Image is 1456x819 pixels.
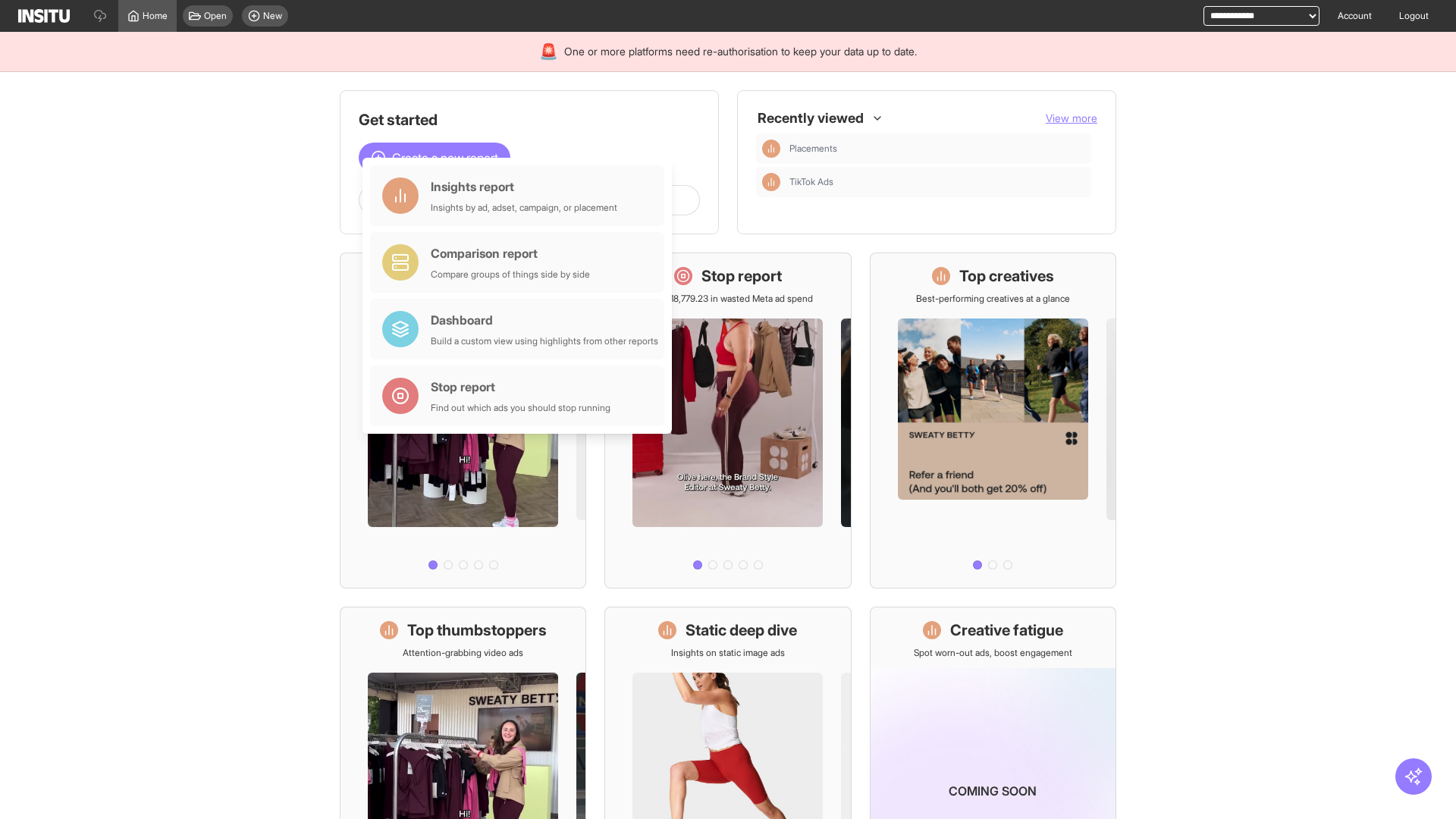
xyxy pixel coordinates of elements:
[431,335,658,347] div: Build a custom view using highlights from other reports
[403,647,523,659] p: Attention-grabbing video ads
[431,402,610,414] div: Find out which ads you should stop running
[359,109,700,130] h1: Get started
[340,253,586,588] a: What's live nowSee all active ads instantly
[564,44,917,59] span: One or more platforms need re-authorisation to keep your data up to date.
[789,143,837,155] span: Placements
[959,265,1054,287] h1: Top creatives
[701,265,782,287] h1: Stop report
[916,293,1070,305] p: Best-performing creatives at a glance
[671,647,785,659] p: Insights on static image ads
[263,10,282,22] span: New
[18,9,70,23] img: Logo
[604,253,851,588] a: Stop reportSave £18,779.23 in wasted Meta ad spend
[789,143,1085,155] span: Placements
[870,253,1116,588] a: Top creativesBest-performing creatives at a glance
[431,268,590,281] div: Compare groups of things side by side
[789,176,833,188] span: TikTok Ads
[539,41,558,62] div: 🚨
[1046,111,1097,126] button: View more
[431,378,610,396] div: Stop report
[431,177,617,196] div: Insights report
[204,10,227,22] span: Open
[359,143,510,173] button: Create a new report
[431,311,658,329] div: Dashboard
[431,202,617,214] div: Insights by ad, adset, campaign, or placement
[407,620,547,641] h1: Top thumbstoppers
[686,620,797,641] h1: Static deep dive
[789,176,1085,188] span: TikTok Ads
[392,149,498,167] span: Create a new report
[431,244,590,262] div: Comparison report
[762,173,780,191] div: Insights
[643,293,813,305] p: Save £18,779.23 in wasted Meta ad spend
[1046,111,1097,124] span: View more
[762,140,780,158] div: Insights
[143,10,168,22] span: Home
